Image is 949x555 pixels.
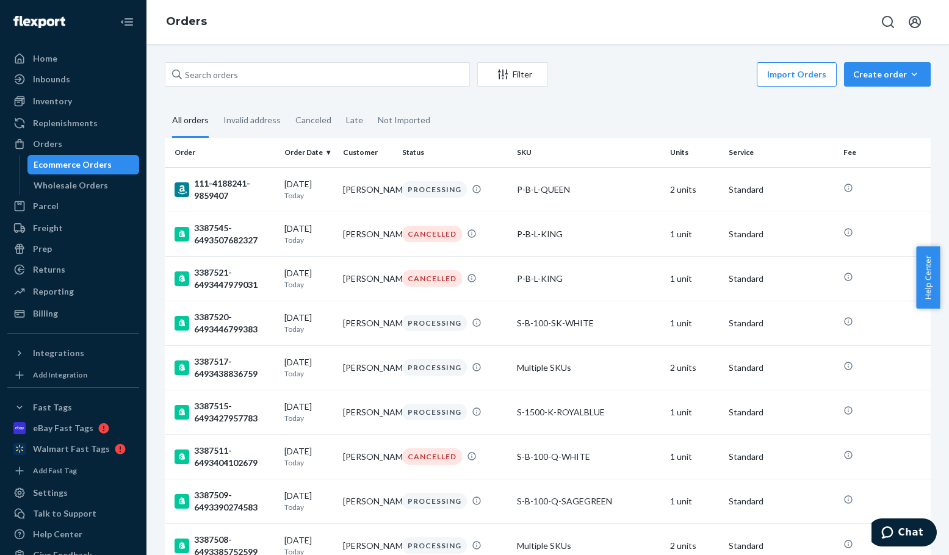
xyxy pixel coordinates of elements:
[284,312,333,334] div: [DATE]
[7,504,139,523] button: Talk to Support
[729,540,834,552] p: Standard
[284,413,333,423] p: Today
[876,10,900,34] button: Open Search Box
[284,490,333,512] div: [DATE]
[156,4,217,40] ol: breadcrumbs
[338,434,397,479] td: [PERSON_NAME]
[13,16,65,28] img: Flexport logo
[729,451,834,463] p: Standard
[280,138,338,167] th: Order Date
[7,218,139,238] a: Freight
[33,222,63,234] div: Freight
[338,212,397,256] td: [PERSON_NAME]
[33,528,82,540] div: Help Center
[517,228,660,240] div: P-B-L-KING
[338,167,397,212] td: [PERSON_NAME]
[284,368,333,379] p: Today
[175,400,275,424] div: 3387515-6493427957783
[478,68,547,81] div: Filter
[33,243,52,255] div: Prep
[402,404,467,420] div: PROCESSING
[7,343,139,363] button: Integrations
[33,422,93,434] div: eBay Fast Tags
[397,138,512,167] th: Status
[33,465,77,476] div: Add Fast Tag
[33,370,87,380] div: Add Integration
[729,317,834,329] p: Standard
[402,448,462,465] div: CANCELLED
[7,70,139,89] a: Inbounds
[284,223,333,245] div: [DATE]
[402,315,467,331] div: PROCESSING
[916,246,940,309] button: Help Center
[517,273,660,285] div: P-B-L-KING
[33,507,96,520] div: Talk to Support
[27,155,140,174] a: Ecommerce Orders
[757,62,837,87] button: Import Orders
[517,317,660,329] div: S-B-100-SK-WHITE
[7,439,139,459] a: Walmart Fast Tags
[284,267,333,290] div: [DATE]
[7,113,139,133] a: Replenishments
[34,179,108,192] div: Wholesale Orders
[175,489,275,514] div: 3387509-6493390274583
[33,117,98,129] div: Replenishments
[7,304,139,323] a: Billing
[33,443,110,455] div: Walmart Fast Tags
[402,226,462,242] div: CANCELLED
[175,267,275,291] div: 3387521-6493447979031
[665,390,724,434] td: 1 unit
[33,285,74,298] div: Reporting
[517,184,660,196] div: P-B-L-QUEEN
[166,15,207,28] a: Orders
[284,235,333,245] p: Today
[7,49,139,68] a: Home
[729,184,834,196] p: Standard
[33,401,72,414] div: Fast Tags
[33,263,65,276] div: Returns
[729,273,834,285] p: Standard
[175,356,275,380] div: 3387517-6493438836759
[33,52,57,65] div: Home
[223,104,281,136] div: Invalid address
[7,91,139,111] a: Inventory
[338,479,397,523] td: [PERSON_NAME]
[402,270,462,287] div: CANCELLED
[33,200,59,212] div: Parcel
[343,147,392,157] div: Customer
[175,445,275,469] div: 3387511-6493404102679
[33,95,72,107] div: Inventory
[7,260,139,279] a: Returns
[7,398,139,417] button: Fast Tags
[33,307,58,320] div: Billing
[295,104,331,136] div: Canceled
[517,495,660,507] div: S-B-100-Q-SAGEGREEN
[665,138,724,167] th: Units
[402,493,467,509] div: PROCESSING
[165,138,280,167] th: Order
[844,62,931,87] button: Create order
[402,181,467,198] div: PROCESSING
[284,457,333,468] p: Today
[7,464,139,478] a: Add Fast Tag
[665,345,724,390] td: 2 units
[175,177,275,202] div: 111-4188241-9859407
[172,104,209,138] div: All orders
[477,62,548,87] button: Filter
[665,167,724,212] td: 2 units
[33,73,70,85] div: Inbounds
[665,212,724,256] td: 1 unit
[284,502,333,512] p: Today
[27,176,140,195] a: Wholesale Orders
[665,301,724,345] td: 1 unit
[729,495,834,507] p: Standard
[853,68,922,81] div: Create order
[7,368,139,382] a: Add Integration
[729,228,834,240] p: Standard
[338,301,397,345] td: [PERSON_NAME]
[378,104,430,136] div: Not Imported
[346,104,363,136] div: Late
[402,537,467,554] div: PROCESSING
[517,451,660,463] div: S-B-100-Q-WHITE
